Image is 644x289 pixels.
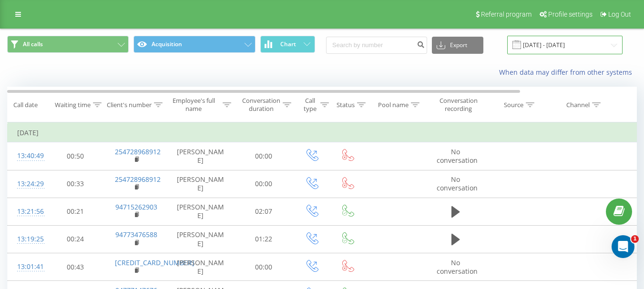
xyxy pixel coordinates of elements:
div: Call date [13,101,38,109]
td: 00:50 [46,142,105,170]
a: [CREDIT_CARD_NUMBER] [115,258,194,267]
td: [PERSON_NAME] [167,225,234,253]
td: 00:24 [46,225,105,253]
div: Channel [566,101,590,109]
div: Pool name [378,101,409,109]
div: Conversation recording [435,97,481,113]
span: No conversation [437,258,478,276]
td: 00:33 [46,170,105,198]
span: All calls [23,40,43,48]
span: Chart [280,41,296,48]
div: 13:40:49 [17,147,36,165]
td: [PERSON_NAME] [167,170,234,198]
button: Acquisition [133,36,255,53]
a: 254728968912 [115,147,161,156]
button: All calls [7,36,129,53]
div: 13:19:25 [17,230,36,249]
div: Waiting time [55,101,91,109]
td: [PERSON_NAME] [167,142,234,170]
span: No conversation [437,175,478,192]
div: Employee's full name [167,97,221,113]
td: [PERSON_NAME] [167,198,234,225]
td: 02:07 [234,198,294,225]
div: 13:21:56 [17,202,36,221]
a: 94773476588 [115,230,157,239]
div: Status [337,101,355,109]
button: Chart [260,36,315,53]
div: 13:01:41 [17,258,36,276]
span: No conversation [437,147,478,165]
td: [PERSON_NAME] [167,253,234,281]
div: Client's number [107,101,152,109]
td: 00:21 [46,198,105,225]
div: 13:24:29 [17,175,36,193]
span: Profile settings [548,10,593,18]
div: Call type [302,97,318,113]
td: 00:00 [234,170,294,198]
input: Search by number [326,37,427,54]
div: Conversation duration [242,97,280,113]
a: 254728968912 [115,175,161,184]
td: 00:00 [234,253,294,281]
a: When data may differ from other systems [499,68,637,77]
td: 01:22 [234,225,294,253]
div: Source [504,101,523,109]
a: 94715262903 [115,202,157,211]
button: Export [432,37,483,54]
span: Log Out [608,10,631,18]
td: 00:43 [46,253,105,281]
span: Referral program [481,10,532,18]
td: 00:00 [234,142,294,170]
span: 1 [631,235,639,243]
iframe: Intercom live chat [612,235,634,258]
